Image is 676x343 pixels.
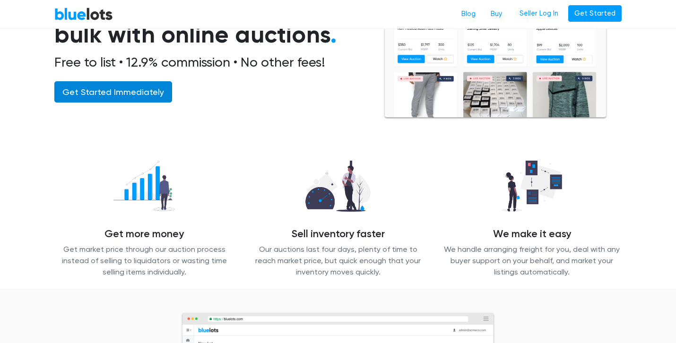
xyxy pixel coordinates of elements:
[54,7,113,21] a: BlueLots
[454,5,483,23] a: Blog
[248,244,428,278] p: Our auctions last four days, plenty of time to reach market price, but quick enough that your inv...
[442,244,622,278] p: We handle arranging freight for you, deal with any buyer support on your behalf, and market your ...
[298,155,379,217] img: sell_faster-bd2504629311caa3513348c509a54ef7601065d855a39eafb26c6393f8aa8a46.png
[494,155,570,217] img: we_manage-77d26b14627abc54d025a00e9d5ddefd645ea4957b3cc0d2b85b0966dac19dae.png
[442,228,622,240] h4: We make it easy
[54,228,234,240] h4: Get more money
[105,155,183,217] img: recover_more-49f15717009a7689fa30a53869d6e2571c06f7df1acb54a68b0676dd95821868.png
[513,5,564,22] a: Seller Log In
[54,81,172,103] a: Get Started Immediately
[54,244,234,278] p: Get market price through our auction process instead of selling to liquidators or wasting time se...
[483,5,510,23] a: Buy
[54,54,361,70] h2: Free to list • 12.9% commission • No other fees!
[248,228,428,240] h4: Sell inventory faster
[568,5,622,22] a: Get Started
[330,20,337,49] span: .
